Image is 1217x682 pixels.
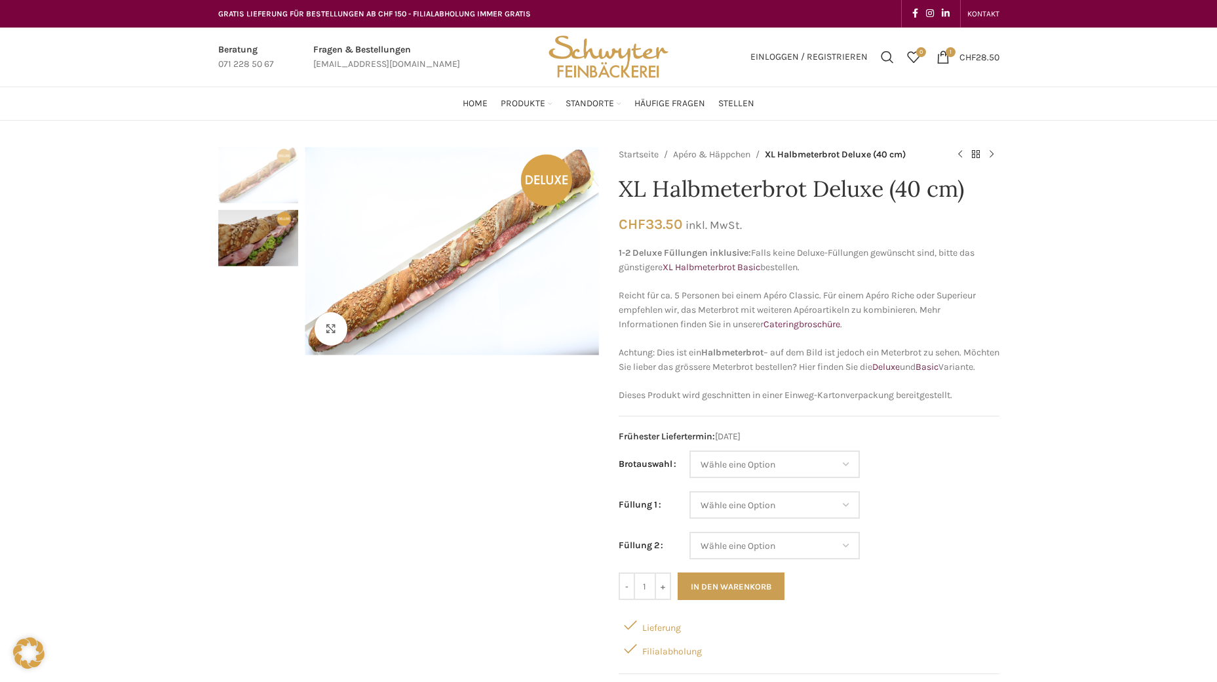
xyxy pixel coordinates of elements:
span: Einloggen / Registrieren [750,52,868,62]
span: Stellen [718,98,754,110]
span: Häufige Fragen [634,98,705,110]
a: Stellen [718,90,754,117]
a: Cateringbroschüre [763,319,840,330]
span: Produkte [501,98,545,110]
span: Frühester Liefertermin: [619,431,715,442]
a: Previous product [952,147,968,163]
p: Falls keine Deluxe-Füllungen gewünscht sind, bitte das günstigere bestellen. [619,246,999,275]
span: Standorte [566,98,614,110]
a: Infobox link [313,43,460,72]
p: Reicht für ca. 5 Personen bei einem Apéro Classic. Für einem Apéro Riche oder Superieur empfehlen... [619,289,999,332]
a: 1 CHF28.50 [930,44,1006,70]
span: CHF [619,216,646,232]
a: XL Halbmeterbrot Basic [663,262,760,273]
strong: 1-2 Deluxe Füllungen inklusive: [619,247,751,258]
a: Deluxe [872,361,900,372]
img: Bäckerei Schwyter [544,28,672,87]
a: Startseite [619,148,659,162]
a: Produkte [501,90,552,117]
a: Instagram social link [922,5,938,23]
a: Next product [984,147,999,163]
button: In den Warenkorb [678,572,784,600]
a: Home [463,90,488,117]
input: - [619,572,635,600]
input: + [655,572,671,600]
label: Füllung 1 [619,498,661,512]
span: Home [463,98,488,110]
div: Lieferung [619,613,999,637]
a: Facebook social link [908,5,922,23]
a: Einloggen / Registrieren [744,44,874,70]
div: Meine Wunschliste [900,44,927,70]
input: Produktmenge [635,572,655,600]
span: XL Halbmeterbrot Deluxe (40 cm) [765,148,906,162]
a: Linkedin social link [938,5,954,23]
span: 1 [946,47,956,57]
a: 0 [900,44,927,70]
span: [DATE] [619,430,999,444]
a: Häufige Fragen [634,90,705,117]
p: Achtung: Dies ist ein – auf dem Bild ist jedoch ein Meterbrot zu sehen. Möchten Sie lieber das gr... [619,346,999,375]
a: Infobox link [218,43,274,72]
a: Basic [916,361,938,372]
span: KONTAKT [967,9,999,18]
nav: Breadcrumb [619,147,939,163]
div: Filialabholung [619,637,999,660]
a: Apéro & Häppchen [673,148,750,162]
a: KONTAKT [967,1,999,27]
p: Dieses Produkt wird geschnitten in einer Einweg-Kartonverpackung bereitgestellt. [619,388,999,403]
div: Secondary navigation [961,1,1006,27]
strong: Halbmeterbrot [701,347,763,358]
small: inkl. MwSt. [686,218,742,231]
bdi: 28.50 [959,51,999,62]
span: GRATIS LIEFERUNG FÜR BESTELLUNGEN AB CHF 150 - FILIALABHOLUNG IMMER GRATIS [218,9,531,18]
h1: XL Halbmeterbrot Deluxe (40 cm) [619,176,999,203]
div: Main navigation [212,90,1006,117]
span: CHF [959,51,976,62]
a: Site logo [544,50,672,62]
span: 0 [916,47,926,57]
label: Brotauswahl [619,457,676,471]
bdi: 33.50 [619,216,682,232]
a: Standorte [566,90,621,117]
label: Füllung 2 [619,538,663,553]
a: Suchen [874,44,900,70]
